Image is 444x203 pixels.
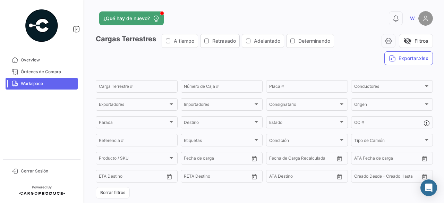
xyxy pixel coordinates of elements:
span: Importadores [184,103,253,108]
button: Open calendar [334,153,345,164]
input: Hasta [201,157,232,162]
input: Desde [184,157,196,162]
span: Adelantado [254,37,280,44]
button: Open calendar [419,171,430,182]
span: Workspace [21,81,75,87]
span: Retrasado [212,37,236,44]
button: Open calendar [164,171,174,182]
a: Overview [6,54,78,66]
button: Open calendar [334,171,345,182]
button: A tiempo [162,34,198,48]
a: Órdenes de Compra [6,66,78,78]
span: visibility_off [403,37,412,45]
input: Hasta [287,157,318,162]
span: Origen [354,103,424,108]
button: visibility_offFiltros [399,34,433,48]
button: Retrasado [200,34,239,48]
input: Desde [184,175,196,180]
a: Workspace [6,78,78,90]
input: Creado Hasta [387,175,418,180]
input: ATA Desde [269,175,290,180]
span: Producto / SKU [99,157,168,162]
span: ¿Qué hay de nuevo? [103,15,150,22]
span: Conductores [354,85,424,90]
input: Desde [99,175,111,180]
span: Exportadores [99,103,168,108]
input: ATA Desde [354,157,375,162]
img: powered-by.png [24,8,59,43]
input: Creado Desde [354,175,382,180]
button: Open calendar [249,153,259,164]
span: Parada [99,121,168,126]
span: W [410,15,415,22]
button: Borrar filtros [96,187,130,198]
h3: Cargas Terrestres [96,34,336,48]
input: Desde [269,157,282,162]
button: Open calendar [419,153,430,164]
span: Cerrar Sesión [21,168,75,174]
span: Etiquetas [184,139,253,144]
img: placeholder-user.png [418,11,433,26]
button: Open calendar [249,171,259,182]
button: ¿Qué hay de nuevo? [99,11,164,25]
input: Hasta [116,175,147,180]
span: Estado [269,121,339,126]
button: Adelantado [242,34,284,48]
span: Condición [269,139,339,144]
button: Determinando [287,34,334,48]
span: Tipo de Camión [354,139,424,144]
span: Determinando [298,37,330,44]
input: ATA Hasta [380,157,411,162]
input: Hasta [201,175,232,180]
span: Overview [21,57,75,63]
button: Exportar.xlsx [384,51,433,65]
span: Destino [184,121,253,126]
span: A tiempo [174,37,194,44]
div: Abrir Intercom Messenger [420,179,437,196]
span: Órdenes de Compra [21,69,75,75]
input: ATA Hasta [295,175,326,180]
span: Consignatario [269,103,339,108]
